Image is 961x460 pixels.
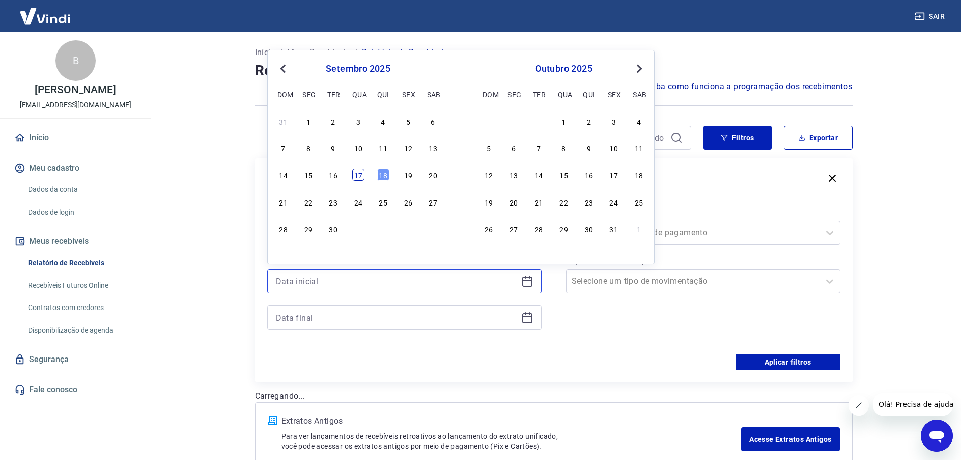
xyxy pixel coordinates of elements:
p: / [279,46,283,59]
span: Olá! Precisa de ajuda? [6,7,85,15]
div: Choose terça-feira, 14 de outubro de 2025 [533,169,545,181]
div: Choose terça-feira, 2 de setembro de 2025 [327,115,340,127]
a: Dados de login [24,202,139,223]
div: qui [583,88,595,100]
a: Meus Recebíveis [287,46,350,59]
button: Previous Month [277,63,289,75]
div: sab [427,88,439,100]
div: month 2025-09 [276,114,440,236]
div: Choose terça-feira, 28 de outubro de 2025 [533,223,545,235]
a: Relatório de Recebíveis [24,252,139,273]
div: Choose sábado, 4 de outubro de 2025 [633,115,645,127]
div: Choose quarta-feira, 3 de setembro de 2025 [352,115,364,127]
input: Data inicial [276,274,517,289]
div: Choose domingo, 31 de agosto de 2025 [277,115,290,127]
div: qua [352,88,364,100]
label: Forma de Pagamento [568,207,838,219]
div: Choose sexta-feira, 26 de setembro de 2025 [402,196,414,208]
div: outubro 2025 [481,63,646,75]
div: dom [277,88,290,100]
a: Saiba como funciona a programação dos recebimentos [644,81,853,93]
div: Choose sexta-feira, 5 de setembro de 2025 [402,115,414,127]
p: Para ver lançamentos de recebíveis retroativos ao lançamento do extrato unificado, você pode aces... [281,431,742,451]
div: qua [558,88,570,100]
a: Início [12,127,139,149]
button: Aplicar filtros [736,354,840,370]
div: Choose quinta-feira, 30 de outubro de 2025 [583,223,595,235]
p: Extratos Antigos [281,415,742,427]
div: dom [483,88,495,100]
div: Choose domingo, 7 de setembro de 2025 [277,142,290,154]
button: Sair [913,7,949,26]
div: Choose sábado, 11 de outubro de 2025 [633,142,645,154]
div: Choose sábado, 1 de novembro de 2025 [633,223,645,235]
div: Choose sábado, 25 de outubro de 2025 [633,196,645,208]
div: Choose segunda-feira, 27 de outubro de 2025 [507,223,520,235]
input: Data final [276,310,517,325]
img: Vindi [12,1,78,31]
div: Choose quarta-feira, 24 de setembro de 2025 [352,196,364,208]
a: Recebíveis Futuros Online [24,275,139,296]
div: Choose quarta-feira, 17 de setembro de 2025 [352,169,364,181]
div: Choose segunda-feira, 13 de outubro de 2025 [507,169,520,181]
div: Choose quarta-feira, 22 de outubro de 2025 [558,196,570,208]
div: Choose terça-feira, 7 de outubro de 2025 [533,142,545,154]
div: Choose sexta-feira, 10 de outubro de 2025 [608,142,620,154]
div: Choose segunda-feira, 15 de setembro de 2025 [302,169,314,181]
div: qui [377,88,389,100]
div: Choose segunda-feira, 1 de setembro de 2025 [302,115,314,127]
a: Segurança [12,348,139,371]
div: sex [608,88,620,100]
div: Choose terça-feira, 9 de setembro de 2025 [327,142,340,154]
div: Choose quinta-feira, 16 de outubro de 2025 [583,169,595,181]
div: Choose domingo, 5 de outubro de 2025 [483,142,495,154]
button: Next Month [633,63,645,75]
div: Choose terça-feira, 30 de setembro de 2025 [327,223,340,235]
p: Início [255,46,275,59]
a: Acesse Extratos Antigos [741,427,839,451]
div: Choose quinta-feira, 25 de setembro de 2025 [377,196,389,208]
div: Choose segunda-feira, 8 de setembro de 2025 [302,142,314,154]
div: month 2025-10 [481,114,646,236]
iframe: Botão para abrir a janela de mensagens [921,420,953,452]
div: Choose sexta-feira, 12 de setembro de 2025 [402,142,414,154]
div: Choose domingo, 21 de setembro de 2025 [277,196,290,208]
div: Choose domingo, 19 de outubro de 2025 [483,196,495,208]
div: seg [302,88,314,100]
div: Choose terça-feira, 16 de setembro de 2025 [327,169,340,181]
p: Carregando... [255,390,853,402]
a: Contratos com credores [24,297,139,318]
div: Choose terça-feira, 23 de setembro de 2025 [327,196,340,208]
button: Meus recebíveis [12,230,139,252]
p: / [354,46,357,59]
div: Choose quarta-feira, 1 de outubro de 2025 [558,115,570,127]
a: Disponibilização de agenda [24,320,139,341]
div: Choose sexta-feira, 3 de outubro de 2025 [608,115,620,127]
button: Meu cadastro [12,157,139,179]
div: Choose terça-feira, 30 de setembro de 2025 [533,115,545,127]
div: ter [533,88,545,100]
div: Choose sábado, 13 de setembro de 2025 [427,142,439,154]
div: seg [507,88,520,100]
div: Choose quarta-feira, 8 de outubro de 2025 [558,142,570,154]
div: Choose sexta-feira, 24 de outubro de 2025 [608,196,620,208]
div: Choose segunda-feira, 22 de setembro de 2025 [302,196,314,208]
img: ícone [268,416,277,425]
button: Exportar [784,126,853,150]
div: sab [633,88,645,100]
div: Choose quarta-feira, 1 de outubro de 2025 [352,223,364,235]
div: Choose segunda-feira, 20 de outubro de 2025 [507,196,520,208]
div: Choose segunda-feira, 6 de outubro de 2025 [507,142,520,154]
div: ter [327,88,340,100]
div: Choose terça-feira, 21 de outubro de 2025 [533,196,545,208]
div: Choose sábado, 6 de setembro de 2025 [427,115,439,127]
div: Choose sábado, 20 de setembro de 2025 [427,169,439,181]
div: B [55,40,96,81]
div: Choose quinta-feira, 2 de outubro de 2025 [377,223,389,235]
p: Relatório de Recebíveis [362,46,448,59]
a: Fale conosco [12,379,139,401]
div: Choose segunda-feira, 29 de setembro de 2025 [302,223,314,235]
div: Choose domingo, 26 de outubro de 2025 [483,223,495,235]
div: Choose quinta-feira, 23 de outubro de 2025 [583,196,595,208]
